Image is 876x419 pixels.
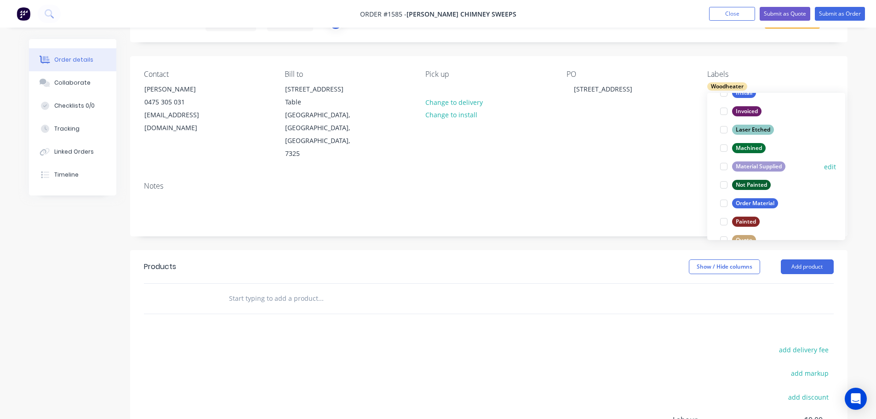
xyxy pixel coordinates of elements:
button: Order details [29,48,116,71]
div: Pick up [425,70,551,79]
div: Painted [732,217,760,227]
button: Checklists 0/0 [29,94,116,117]
div: Machined [732,143,766,153]
div: Bill to [285,70,411,79]
button: Submit as Quote [760,7,810,21]
button: Material Supplied [716,160,789,173]
div: 0475 305 031 [144,96,221,109]
div: Collaborate [54,79,91,87]
button: Linked Orders [29,140,116,163]
button: Install [716,86,760,99]
div: Products [144,261,176,272]
button: Change to install [420,109,482,121]
button: add markup [786,367,834,379]
div: Table [GEOGRAPHIC_DATA], [GEOGRAPHIC_DATA], [GEOGRAPHIC_DATA], 7325 [285,96,361,160]
button: Change to delivery [420,96,487,108]
div: [EMAIL_ADDRESS][DOMAIN_NAME] [144,109,221,134]
span: Order #1585 - [360,10,407,18]
div: Order Material [732,198,778,208]
div: Contact [144,70,270,79]
button: Show / Hide columns [689,259,760,274]
div: Open Intercom Messenger [845,388,867,410]
div: [PERSON_NAME] [144,83,221,96]
div: Quote [732,235,756,245]
img: Factory [17,7,30,21]
div: Laser Etched [732,125,774,135]
div: [STREET_ADDRESS]Table [GEOGRAPHIC_DATA], [GEOGRAPHIC_DATA], [GEOGRAPHIC_DATA], 7325 [277,82,369,161]
button: edit [824,162,836,172]
div: Order details [54,56,93,64]
button: add discount [784,390,834,403]
span: [PERSON_NAME] CHIMNEY SWEEPS [407,10,516,18]
button: Invoiced [716,105,765,118]
div: Not Painted [732,180,771,190]
button: Laser Etched [716,123,778,136]
div: Labels [707,70,833,79]
div: PO [567,70,693,79]
div: Invoiced [732,106,761,116]
input: Start typing to add a product... [229,289,412,308]
button: Submit as Order [815,7,865,21]
button: Order Material [716,197,782,210]
button: Timeline [29,163,116,186]
button: Tracking [29,117,116,140]
div: Checklists 0/0 [54,102,95,110]
div: Notes [144,182,834,190]
button: add delivery fee [774,344,834,356]
div: Install [732,88,756,98]
div: Linked Orders [54,148,94,156]
div: [PERSON_NAME]0475 305 031[EMAIL_ADDRESS][DOMAIN_NAME] [137,82,229,135]
button: Close [709,7,755,21]
div: Timeline [54,171,79,179]
button: Machined [716,142,769,155]
div: [STREET_ADDRESS] [285,83,361,96]
div: Tracking [54,125,80,133]
button: Painted [716,215,763,228]
button: Add product [781,259,834,274]
div: [STREET_ADDRESS] [567,82,640,96]
div: Material Supplied [732,161,785,172]
div: Woodheater [707,82,747,91]
button: Collaborate [29,71,116,94]
button: Quote [716,234,760,247]
button: Not Painted [716,178,774,191]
